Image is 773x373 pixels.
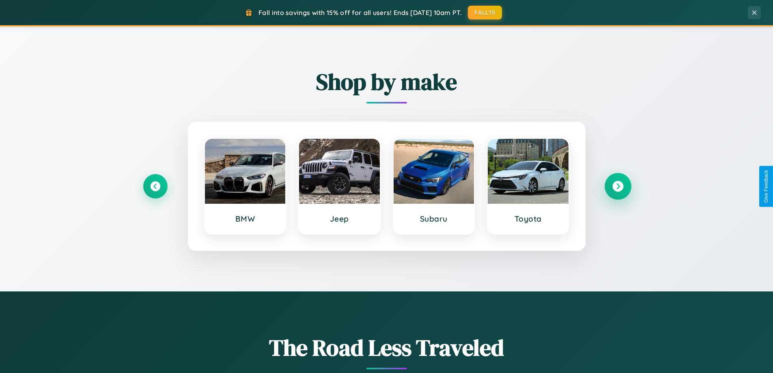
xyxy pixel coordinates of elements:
[496,214,560,224] h3: Toyota
[143,66,630,97] h2: Shop by make
[468,6,502,19] button: FALL15
[763,170,769,203] div: Give Feedback
[258,9,462,17] span: Fall into savings with 15% off for all users! Ends [DATE] 10am PT.
[213,214,278,224] h3: BMW
[143,332,630,363] h1: The Road Less Traveled
[307,214,372,224] h3: Jeep
[402,214,466,224] h3: Subaru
